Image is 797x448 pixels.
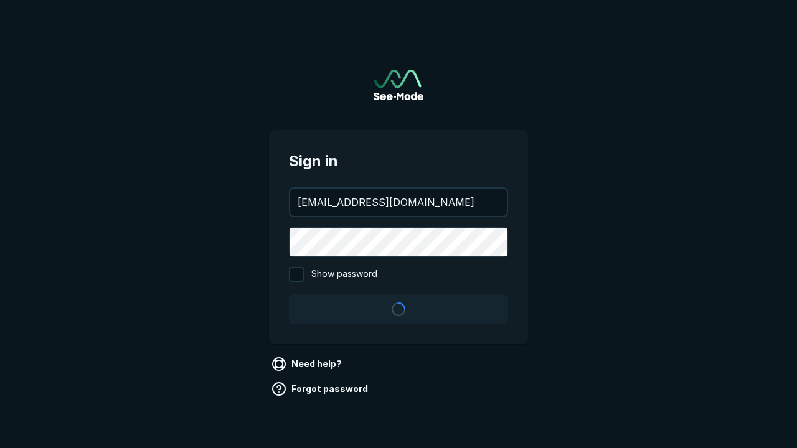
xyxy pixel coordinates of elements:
img: See-Mode Logo [374,70,423,100]
a: Need help? [269,354,347,374]
a: Go to sign in [374,70,423,100]
a: Forgot password [269,379,373,399]
input: your@email.com [290,189,507,216]
span: Sign in [289,150,508,172]
span: Show password [311,267,377,282]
